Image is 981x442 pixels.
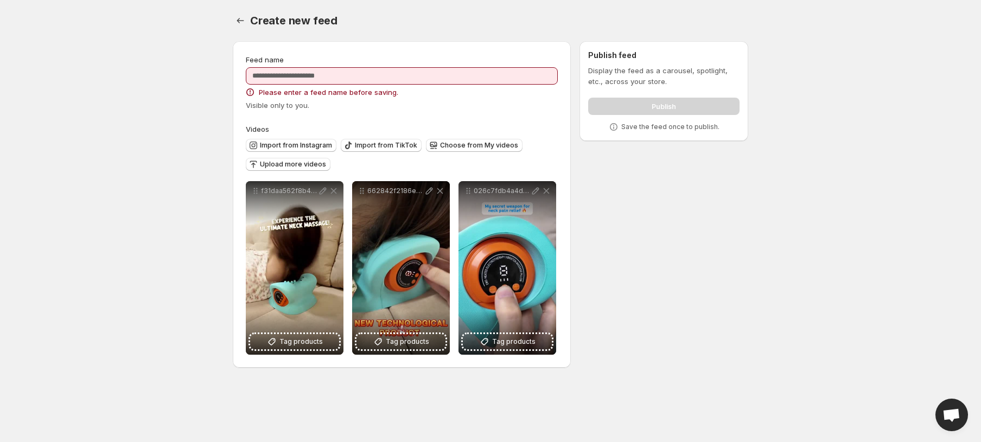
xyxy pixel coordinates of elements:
[246,181,343,355] div: f31daa562f8b43da90b5312552ab59b4Tag products
[250,334,339,349] button: Tag products
[621,123,719,131] p: Save the feed once to publish.
[588,50,740,61] h2: Publish feed
[588,65,740,87] p: Display the feed as a carousel, spotlight, etc., across your store.
[935,399,968,431] a: Open chat
[356,334,445,349] button: Tag products
[246,55,284,64] span: Feed name
[246,158,330,171] button: Upload more videos
[355,141,417,150] span: Import from TikTok
[250,14,337,27] span: Create new feed
[367,187,424,195] p: 662842f2186e42f0ac6fda7494e9f365
[246,139,336,152] button: Import from Instagram
[458,181,556,355] div: 026c7fdb4a4d43c2a88fbe7faf41482aTag products
[246,101,309,110] span: Visible only to you.
[474,187,530,195] p: 026c7fdb4a4d43c2a88fbe7faf41482a
[463,334,552,349] button: Tag products
[260,141,332,150] span: Import from Instagram
[426,139,523,152] button: Choose from My videos
[386,336,429,347] span: Tag products
[341,139,422,152] button: Import from TikTok
[260,160,326,169] span: Upload more videos
[279,336,323,347] span: Tag products
[352,181,450,355] div: 662842f2186e42f0ac6fda7494e9f365Tag products
[440,141,518,150] span: Choose from My videos
[261,187,317,195] p: f31daa562f8b43da90b5312552ab59b4
[233,13,248,28] button: Settings
[259,87,398,98] span: Please enter a feed name before saving.
[492,336,536,347] span: Tag products
[246,125,269,133] span: Videos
